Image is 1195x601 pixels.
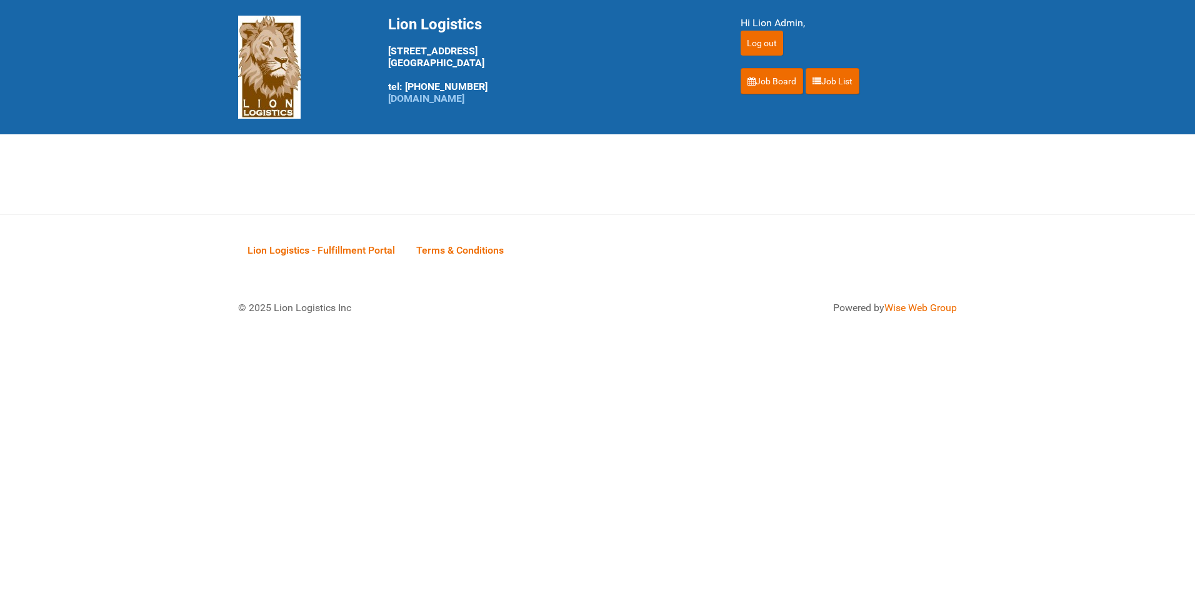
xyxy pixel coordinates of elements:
[741,31,783,56] input: Log out
[388,16,482,33] span: Lion Logistics
[884,302,957,314] a: Wise Web Group
[238,231,404,269] a: Lion Logistics - Fulfillment Portal
[741,68,803,94] a: Job Board
[416,244,504,256] span: Terms & Conditions
[388,92,464,104] a: [DOMAIN_NAME]
[407,231,513,269] a: Terms & Conditions
[247,244,395,256] span: Lion Logistics - Fulfillment Portal
[388,16,709,104] div: [STREET_ADDRESS] [GEOGRAPHIC_DATA] tel: [PHONE_NUMBER]
[238,16,301,119] img: Lion Logistics
[613,300,957,315] div: Powered by
[229,291,591,325] div: © 2025 Lion Logistics Inc
[238,61,301,72] a: Lion Logistics
[741,16,957,31] div: Hi Lion Admin,
[806,68,859,94] a: Job List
